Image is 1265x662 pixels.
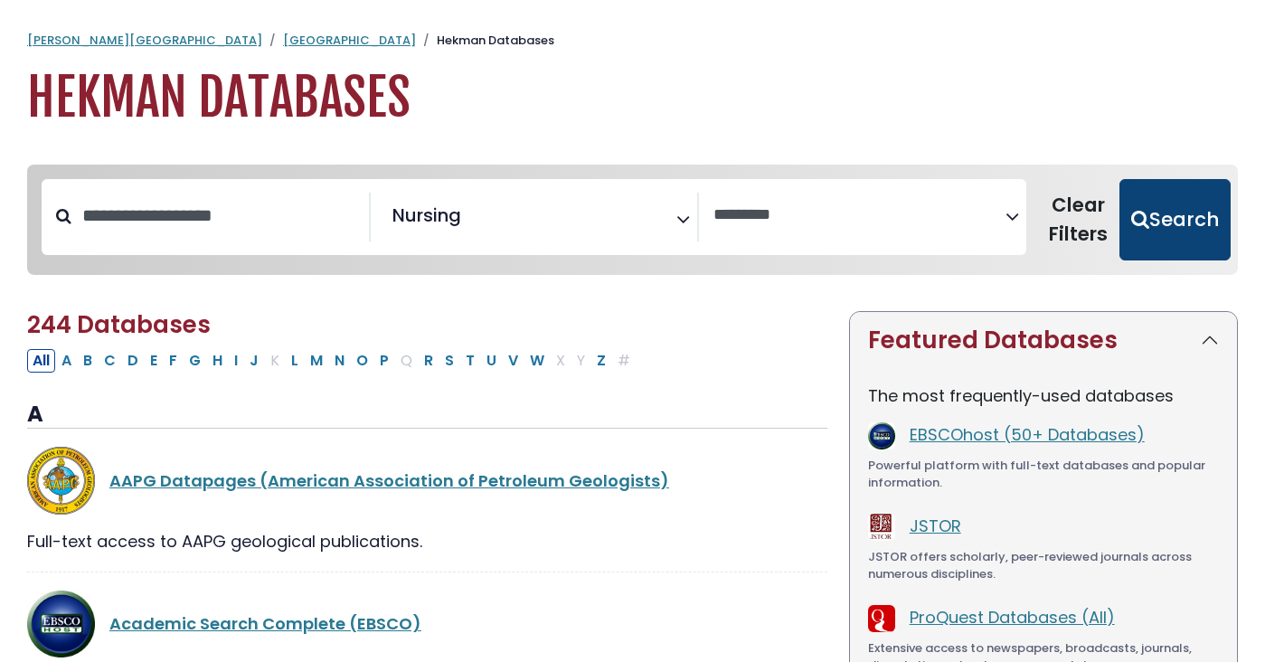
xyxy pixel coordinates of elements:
[27,165,1238,275] nav: Search filters
[27,349,55,373] button: All
[109,612,421,635] a: Academic Search Complete (EBSCO)
[27,308,211,341] span: 244 Databases
[71,201,369,231] input: Search database by title or keyword
[78,349,98,373] button: Filter Results B
[460,349,480,373] button: Filter Results T
[1037,179,1119,260] button: Clear Filters
[229,349,243,373] button: Filter Results I
[27,402,827,429] h3: A
[244,349,264,373] button: Filter Results J
[305,349,328,373] button: Filter Results M
[374,349,394,373] button: Filter Results P
[27,529,827,553] div: Full-text access to AAPG geological publications.
[27,32,262,49] a: [PERSON_NAME][GEOGRAPHIC_DATA]
[910,423,1145,446] a: EBSCOhost (50+ Databases)
[145,349,163,373] button: Filter Results E
[503,349,524,373] button: Filter Results V
[329,349,350,373] button: Filter Results N
[416,32,554,50] li: Hekman Databases
[184,349,206,373] button: Filter Results G
[392,202,461,229] span: Nursing
[99,349,121,373] button: Filter Results C
[524,349,550,373] button: Filter Results W
[56,349,77,373] button: Filter Results A
[868,457,1219,492] div: Powerful platform with full-text databases and popular information.
[868,548,1219,583] div: JSTOR offers scholarly, peer-reviewed journals across numerous disciplines.
[910,606,1115,629] a: ProQuest Databases (All)
[419,349,439,373] button: Filter Results R
[109,469,669,492] a: AAPG Datapages (American Association of Petroleum Geologists)
[465,212,477,231] textarea: Search
[439,349,459,373] button: Filter Results S
[591,349,611,373] button: Filter Results Z
[351,349,373,373] button: Filter Results O
[207,349,228,373] button: Filter Results H
[164,349,183,373] button: Filter Results F
[283,32,416,49] a: [GEOGRAPHIC_DATA]
[713,206,1005,225] textarea: Search
[481,349,502,373] button: Filter Results U
[1119,179,1231,260] button: Submit for Search Results
[27,32,1238,50] nav: breadcrumb
[286,349,304,373] button: Filter Results L
[910,515,961,537] a: JSTOR
[868,383,1219,408] p: The most frequently-used databases
[27,68,1238,128] h1: Hekman Databases
[385,202,461,229] li: Nursing
[122,349,144,373] button: Filter Results D
[850,312,1237,369] button: Featured Databases
[27,348,637,371] div: Alpha-list to filter by first letter of database name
